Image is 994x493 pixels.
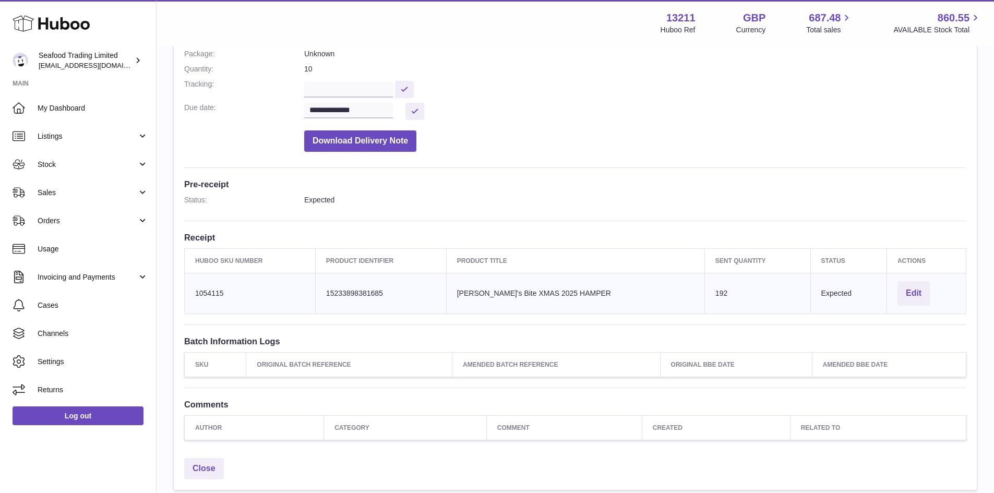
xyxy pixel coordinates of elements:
dd: Unknown [304,49,966,59]
h3: Pre-receipt [184,178,966,190]
span: 860.55 [938,11,969,25]
th: Sent Quantity [704,248,810,273]
dt: Tracking: [184,79,304,98]
span: Settings [38,357,148,367]
dt: Quantity: [184,64,304,74]
th: Category [324,416,487,440]
button: Edit [897,281,930,306]
td: 1054115 [185,273,316,314]
td: Expected [810,273,887,314]
h3: Comments [184,399,966,410]
td: 15233898381685 [315,273,446,314]
dt: Due date: [184,103,304,120]
span: Listings [38,131,137,141]
span: Invoicing and Payments [38,272,137,282]
th: Related to [790,416,966,440]
span: Orders [38,216,137,226]
span: Returns [38,385,148,395]
span: Stock [38,160,137,170]
span: Cases [38,300,148,310]
dd: 10 [304,64,966,74]
dt: Status: [184,195,304,205]
h3: Batch Information Logs [184,335,966,347]
div: Currency [736,25,766,35]
th: Original Batch Reference [246,352,452,377]
span: Usage [38,244,148,254]
span: AVAILABLE Stock Total [893,25,981,35]
span: Sales [38,188,137,198]
a: 687.48 Total sales [806,11,853,35]
strong: 13211 [666,11,696,25]
dd: Expected [304,195,966,205]
span: Total sales [806,25,853,35]
td: 192 [704,273,810,314]
span: Channels [38,329,148,339]
th: SKU [185,352,246,377]
th: Comment [486,416,642,440]
span: 687.48 [809,11,841,25]
th: Amended Batch Reference [452,352,661,377]
th: Actions [887,248,966,273]
button: Download Delivery Note [304,130,416,152]
div: Seafood Trading Limited [39,51,133,70]
h3: Receipt [184,232,966,243]
a: Close [184,458,224,479]
th: Amended BBE Date [812,352,966,377]
strong: GBP [743,11,765,25]
th: Status [810,248,887,273]
img: online@rickstein.com [13,53,28,68]
span: My Dashboard [38,103,148,113]
span: [EMAIL_ADDRESS][DOMAIN_NAME] [39,61,153,69]
th: Author [185,416,324,440]
div: Huboo Ref [661,25,696,35]
th: Product Identifier [315,248,446,273]
th: Product title [446,248,704,273]
td: [PERSON_NAME]'s Bite XMAS 2025 HAMPER [446,273,704,314]
th: Huboo SKU Number [185,248,316,273]
th: Created [642,416,790,440]
a: Log out [13,406,143,425]
th: Original BBE Date [660,352,812,377]
dt: Package: [184,49,304,59]
a: 860.55 AVAILABLE Stock Total [893,11,981,35]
